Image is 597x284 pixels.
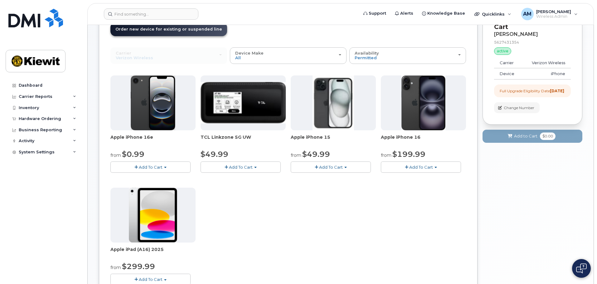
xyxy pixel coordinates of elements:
div: Apple iPad (A16) 2025 [110,246,196,259]
span: [PERSON_NAME] [536,9,571,14]
td: Carrier [494,57,522,69]
span: Add To Cart [139,277,163,282]
span: AM [523,10,531,18]
span: Support [369,10,386,17]
img: linkzone5g.png [201,82,286,123]
span: Wireless Admin [536,14,571,19]
small: from [110,265,121,270]
img: Open chat [576,263,587,273]
a: Alerts [391,7,418,20]
small: from [291,152,301,158]
span: $0.99 [122,150,144,159]
div: Quicklinks [470,8,516,20]
div: Apple iPhone 16 [381,134,466,147]
button: Add To Cart [201,161,281,172]
input: Find something... [104,8,198,20]
span: Add To Cart [229,165,253,170]
div: TCL Linkzone 5G UW [201,134,286,147]
span: All [235,55,241,60]
span: Add To Cart [409,165,433,170]
div: Apple iPhone 16e [110,134,196,147]
span: Add to Cart [514,133,537,139]
span: Device Make [235,51,264,55]
button: Add To Cart [381,161,461,172]
span: Permitted [355,55,377,60]
span: $0.00 [540,132,556,140]
span: $199.99 [392,150,425,159]
span: $49.99 [302,150,330,159]
span: $49.99 [201,150,228,159]
button: Add To Cart [291,161,371,172]
td: Verizon Wireless [522,57,571,69]
td: Device [494,68,522,79]
span: Add To Cart [139,165,163,170]
td: iPhone [522,68,571,79]
button: Availability Permitted [349,47,466,64]
span: Quicklinks [482,12,505,17]
a: Support [359,7,391,20]
strong: [DATE] [550,89,564,93]
img: iphone_16_plus.png [401,75,445,130]
button: Device Make All [230,47,347,64]
span: Order new device for existing or suspended line [115,27,222,31]
button: Add To Cart [110,161,191,172]
span: Add To Cart [319,165,343,170]
span: Availability [355,51,379,55]
div: 5627431354 [494,40,571,45]
span: Knowledge Base [427,10,465,17]
small: from [381,152,391,158]
button: Change Number [494,102,540,113]
small: from [110,152,121,158]
div: Apple iPhone 15 [291,134,376,147]
img: ipad_11.png [129,188,177,243]
div: Adrian Martinez [517,8,582,20]
span: Alerts [400,10,413,17]
div: Full Upgrade Eligibility Date [500,88,564,94]
div: [PERSON_NAME] [494,31,571,37]
img: iphone15.jpg [313,75,354,130]
button: Add to Cart $0.00 [483,130,582,142]
span: Change Number [504,105,534,111]
p: Cart [494,22,571,31]
img: iphone16e.png [131,75,176,130]
div: active [494,47,511,55]
a: Knowledge Base [418,7,469,20]
span: $299.99 [122,262,155,271]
